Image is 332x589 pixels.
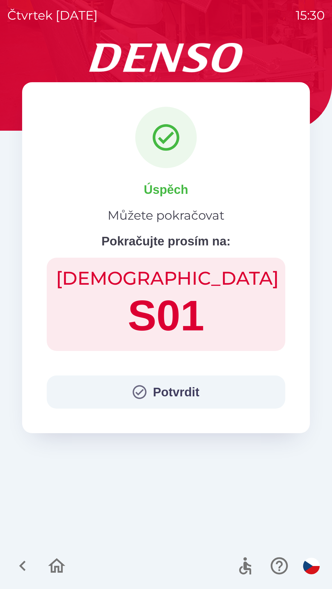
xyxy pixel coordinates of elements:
[108,206,224,225] p: Můžete pokračovat
[56,290,276,342] h1: S01
[296,6,325,25] p: 15:30
[47,375,285,409] button: Potvrdit
[56,267,276,290] h2: [DEMOGRAPHIC_DATA]
[7,6,98,25] p: čtvrtek [DATE]
[22,43,310,72] img: Logo
[144,180,188,199] p: Úspěch
[101,232,231,250] p: Pokračujte prosím na:
[303,558,320,574] img: cs flag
